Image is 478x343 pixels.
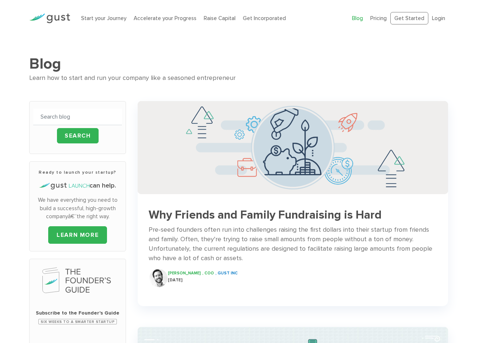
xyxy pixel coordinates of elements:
a: Raise Capital [204,15,236,22]
h4: can help. [33,181,122,190]
img: Gust Logo [29,14,70,23]
div: Pre-seed founders often run into challenges raising the first dollars into their startup from fri... [149,225,437,263]
input: Search blog [33,109,122,125]
a: Login [432,15,445,22]
span: Subscribe to the Founder's Guide [33,309,122,317]
a: LEARN MORE [48,226,107,244]
h1: Blog [29,55,448,73]
a: Accelerate your Progress [134,15,196,22]
span: , Gust INC [215,271,238,275]
span: Six Weeks to a Smarter Startup [38,319,117,324]
span: , COO [202,271,214,275]
a: Pricing [370,15,387,22]
a: Start your Journey [81,15,126,22]
a: Get Started [390,12,428,25]
div: Learn how to start and run your company like a seasoned entrepreneur [29,73,448,84]
img: Ryan Nash [149,269,168,287]
input: Search [57,128,99,143]
a: Get Incorporated [243,15,286,22]
h3: Why Friends and Family Fundraising is Hard [149,209,437,221]
span: [DATE] [168,278,183,282]
span: [PERSON_NAME] [168,271,201,275]
a: Successful Startup Founders Invest In Their Own Ventures 0742d64fd6a698c3cfa409e71c3cc4e5620a7e72... [138,101,448,294]
p: We have everything you need to build a successful, high-growth companyâ€”the right way. [33,196,122,221]
img: Successful Startup Founders Invest In Their Own Ventures 0742d64fd6a698c3cfa409e71c3cc4e5620a7e72... [138,101,448,194]
h3: Ready to launch your startup? [33,169,122,176]
a: Blog [352,15,363,22]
